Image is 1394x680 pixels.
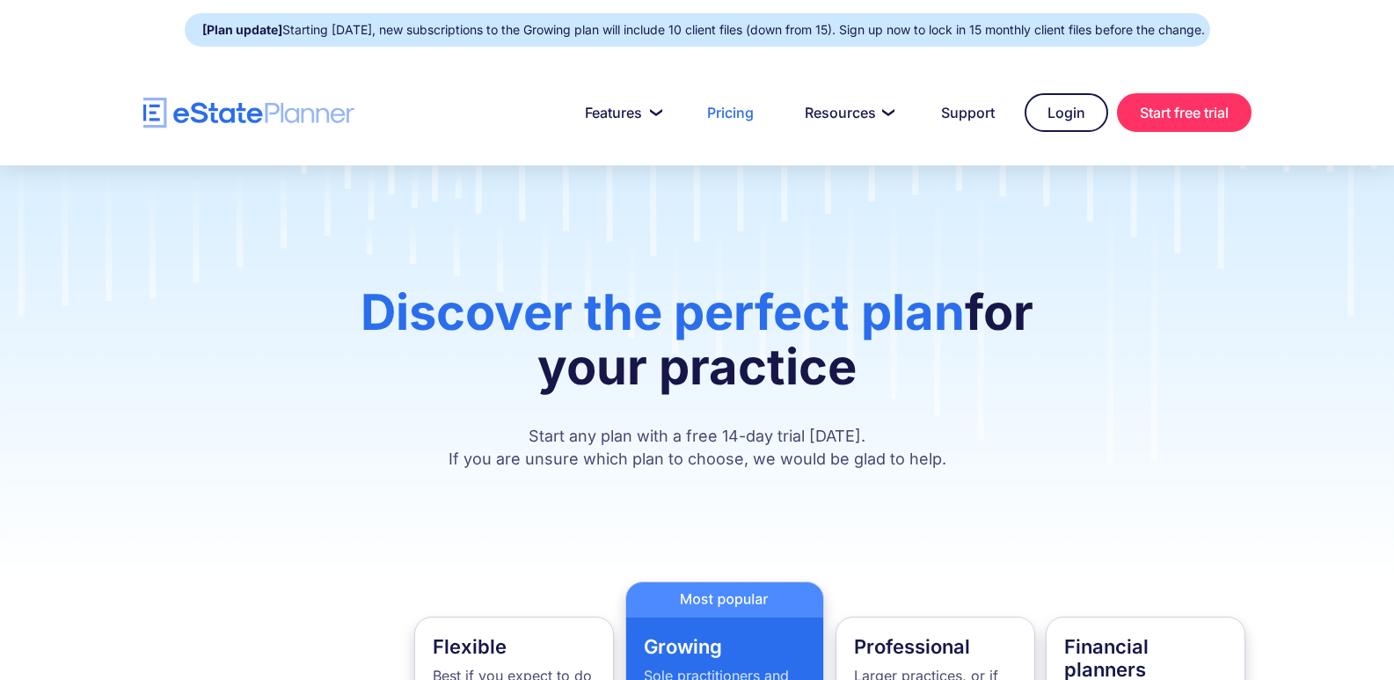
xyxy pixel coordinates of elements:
[305,285,1089,412] h1: for your practice
[361,282,965,342] span: Discover the perfect plan
[1117,93,1252,132] a: Start free trial
[433,635,595,658] h4: Flexible
[202,18,1205,42] div: Starting [DATE], new subscriptions to the Growing plan will include 10 client files (down from 15...
[784,95,911,130] a: Resources
[143,98,354,128] a: home
[202,22,282,37] strong: [Plan update]
[854,635,1017,658] h4: Professional
[1025,93,1108,132] a: Login
[564,95,677,130] a: Features
[305,425,1089,471] p: Start any plan with a free 14-day trial [DATE]. If you are unsure which plan to choose, we would ...
[920,95,1016,130] a: Support
[644,635,806,658] h4: Growing
[686,95,775,130] a: Pricing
